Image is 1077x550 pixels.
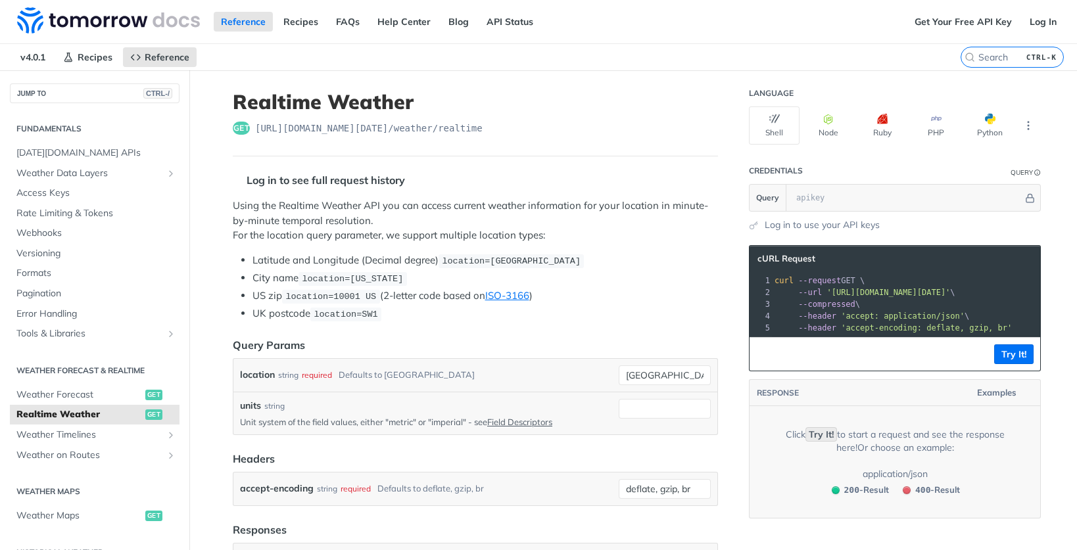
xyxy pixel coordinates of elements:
[314,309,377,319] span: location=SW1
[863,467,928,480] div: application/json
[798,311,836,321] span: --header
[233,522,287,538] div: Responses
[749,106,800,145] button: Shell
[370,12,438,32] a: Help Center
[16,167,162,180] span: Weather Data Layers
[765,218,880,232] a: Log in to use your API keys
[756,344,775,364] button: Copy to clipboard
[317,479,337,498] div: string
[965,106,1015,145] button: Python
[240,416,613,428] p: Unit system of the field values, either "metric" or "imperial" - see
[844,484,889,497] span: - Result
[757,253,815,264] span: cURL Request
[10,164,179,183] a: Weather Data LayersShow subpages for Weather Data Layers
[252,306,718,321] li: UK postcode
[10,385,179,405] a: Weather Forecastget
[10,143,179,163] a: [DATE][DOMAIN_NAME] APIs
[441,12,476,32] a: Blog
[10,204,179,223] a: Rate Limiting & Tokens
[775,288,955,297] span: \
[841,311,965,321] span: 'accept: application/json'
[1023,191,1037,204] button: Hide
[750,286,772,298] div: 2
[285,292,376,302] span: location=10001 US
[145,409,162,420] span: get
[915,484,960,497] span: - Result
[798,323,836,332] span: --header
[339,365,475,384] div: Defaults to [GEOGRAPHIC_DATA]
[255,122,483,135] span: https://api.tomorrow.io/v4/weather/realtime
[264,400,285,412] div: string
[16,308,176,321] span: Error Handling
[753,252,830,265] button: cURL Request
[252,253,718,268] li: Latitude and Longitude (Decimal degree)
[233,451,275,467] div: Headers
[16,388,142,401] span: Weather Forecast
[10,425,179,445] a: Weather TimelinesShow subpages for Weather Timelines
[750,298,772,310] div: 3
[844,485,859,495] span: 200
[16,207,176,220] span: Rate Limiting & Tokens
[10,446,179,465] a: Weather on RoutesShow subpages for Weather on Routes
[487,417,552,427] a: Field Descriptors
[145,51,189,63] span: Reference
[302,365,332,384] div: required
[10,506,179,526] a: Weather Mapsget
[252,288,718,304] li: US zip (2-letter code based on )
[233,337,305,353] div: Query Params
[826,288,950,297] span: '[URL][DOMAIN_NAME][DATE]'
[485,289,529,302] a: ISO-3166
[1022,12,1064,32] a: Log In
[10,223,179,243] a: Webhooks
[775,300,860,309] span: \
[771,428,1019,454] div: Click to start a request and see the response here! Or choose an example:
[750,310,772,322] div: 4
[123,47,197,67] a: Reference
[10,486,179,497] h2: Weather Maps
[56,47,120,67] a: Recipes
[775,276,794,285] span: curl
[278,365,299,384] div: string
[972,386,1034,400] button: Examples
[240,399,261,413] label: units
[10,405,179,424] a: Realtime Weatherget
[825,484,894,497] button: 200200-Result
[240,479,314,498] label: accept-encoding
[16,428,162,442] span: Weather Timelines
[10,83,179,103] button: JUMP TOCTRL-/
[798,288,822,297] span: --url
[302,274,403,284] span: location=[US_STATE]
[1034,170,1041,176] i: Information
[145,511,162,521] span: get
[166,450,176,461] button: Show subpages for Weather on Routes
[915,485,930,495] span: 400
[750,275,772,286] div: 1
[896,484,965,497] button: 400400-Result
[233,198,718,243] p: Using the Realtime Weather API you can access current weather information for your location in mi...
[442,256,581,266] span: location=[GEOGRAPHIC_DATA]
[240,365,275,384] label: location
[841,323,1012,332] span: 'accept-encoding: deflate, gzip, br'
[479,12,540,32] a: API Status
[10,324,179,344] a: Tools & LibrariesShow subpages for Tools & Libraries
[341,479,371,498] div: required
[16,267,176,280] span: Formats
[10,284,179,304] a: Pagination
[749,166,803,176] div: Credentials
[78,51,112,63] span: Recipes
[775,276,865,285] span: GET \
[10,244,179,264] a: Versioning
[166,430,176,440] button: Show subpages for Weather Timelines
[214,12,273,32] a: Reference
[16,449,162,462] span: Weather on Routes
[16,227,176,240] span: Webhooks
[16,287,176,300] span: Pagination
[17,7,200,34] img: Tomorrow.io Weather API Docs
[16,247,176,260] span: Versioning
[1011,168,1041,177] div: QueryInformation
[233,172,405,188] div: Log in to see full request history
[16,408,142,421] span: Realtime Weather
[1022,120,1034,131] svg: More ellipsis
[1011,168,1033,177] div: Query
[775,311,969,321] span: \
